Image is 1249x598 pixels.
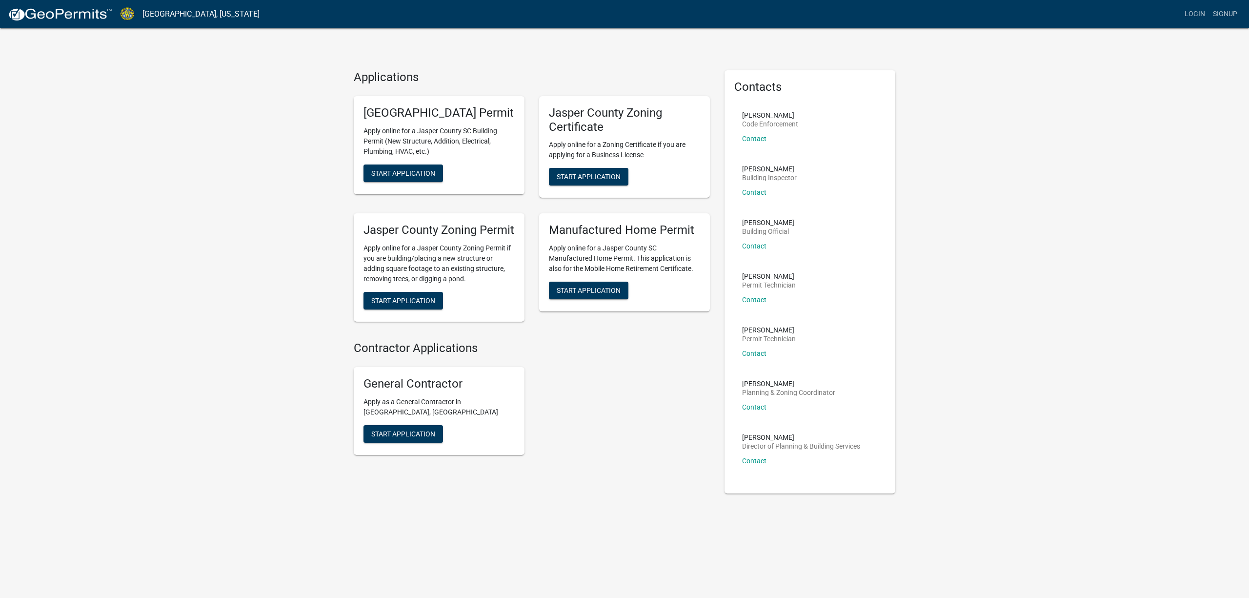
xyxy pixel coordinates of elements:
[354,70,710,330] wm-workflow-list-section: Applications
[742,273,796,280] p: [PERSON_NAME]
[742,112,798,119] p: [PERSON_NAME]
[549,243,700,274] p: Apply online for a Jasper County SC Manufactured Home Permit. This application is also for the Mo...
[363,243,515,284] p: Apply online for a Jasper County Zoning Permit if you are building/placing a new structure or add...
[371,169,435,177] span: Start Application
[742,228,794,235] p: Building Official
[742,121,798,127] p: Code Enforcement
[371,297,435,305] span: Start Application
[734,80,886,94] h5: Contacts
[742,434,860,441] p: [PERSON_NAME]
[549,168,628,186] button: Start Application
[354,70,710,84] h4: Applications
[742,327,796,333] p: [PERSON_NAME]
[142,6,260,22] a: [GEOGRAPHIC_DATA], [US_STATE]
[742,443,860,450] p: Director of Planning & Building Services
[742,188,766,196] a: Contact
[363,397,515,417] p: Apply as a General Contractor in [GEOGRAPHIC_DATA], [GEOGRAPHIC_DATA]
[371,430,435,437] span: Start Application
[742,335,796,342] p: Permit Technician
[742,403,766,411] a: Contact
[549,140,700,160] p: Apply online for a Zoning Certificate if you are applying for a Business License
[742,389,835,396] p: Planning & Zoning Coordinator
[363,223,515,237] h5: Jasper County Zoning Permit
[557,287,621,294] span: Start Application
[742,350,766,357] a: Contact
[363,292,443,309] button: Start Application
[549,223,700,237] h5: Manufactured Home Permit
[363,425,443,443] button: Start Application
[1209,5,1241,23] a: Signup
[354,341,710,463] wm-workflow-list-section: Contractor Applications
[363,106,515,120] h5: [GEOGRAPHIC_DATA] Permit
[742,296,766,304] a: Contact
[742,219,794,226] p: [PERSON_NAME]
[742,457,766,465] a: Contact
[742,282,796,289] p: Permit Technician
[363,126,515,157] p: Apply online for a Jasper County SC Building Permit (New Structure, Addition, Electrical, Plumbin...
[557,173,621,181] span: Start Application
[742,174,797,181] p: Building Inspector
[120,7,135,21] img: Jasper County, South Carolina
[742,135,766,143] a: Contact
[742,165,797,172] p: [PERSON_NAME]
[363,165,443,182] button: Start Application
[742,242,766,250] a: Contact
[1181,5,1209,23] a: Login
[549,106,700,134] h5: Jasper County Zoning Certificate
[742,380,835,387] p: [PERSON_NAME]
[363,377,515,391] h5: General Contractor
[354,341,710,355] h4: Contractor Applications
[549,282,628,299] button: Start Application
